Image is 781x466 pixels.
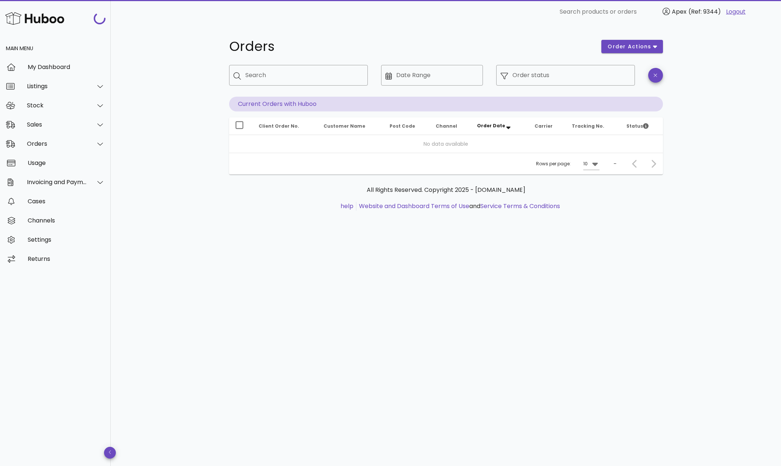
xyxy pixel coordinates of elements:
div: Orders [27,140,87,147]
span: Post Code [390,123,415,129]
div: My Dashboard [28,63,105,70]
span: (Ref: 9344) [688,7,721,16]
button: order actions [601,40,663,53]
div: Usage [28,159,105,166]
p: Current Orders with Huboo [229,97,663,111]
span: Tracking No. [572,123,604,129]
th: Customer Name [318,117,384,135]
span: Channel [436,123,457,129]
div: 10 [583,160,588,167]
h1: Orders [229,40,593,53]
div: Cases [28,198,105,205]
th: Carrier [529,117,566,135]
span: Carrier [535,123,553,129]
p: All Rights Reserved. Copyright 2025 - [DOMAIN_NAME] [235,186,657,194]
a: Logout [726,7,746,16]
div: Sales [27,121,87,128]
span: Client Order No. [259,123,299,129]
a: help [341,202,353,210]
th: Post Code [384,117,430,135]
span: Status [626,123,649,129]
span: Apex [672,7,687,16]
th: Status [621,117,663,135]
a: Website and Dashboard Terms of Use [359,202,469,210]
span: order actions [607,43,652,51]
div: Rows per page: [536,153,599,175]
th: Order Date: Sorted descending. Activate to remove sorting. [471,117,529,135]
th: Client Order No. [253,117,318,135]
th: Tracking No. [566,117,621,135]
span: Order Date [477,122,505,129]
div: Settings [28,236,105,243]
span: Customer Name [324,123,365,129]
div: Returns [28,255,105,262]
td: No data available [229,135,663,153]
div: Stock [27,102,87,109]
div: 10Rows per page: [583,158,599,170]
div: Listings [27,83,87,90]
li: and [356,202,560,211]
img: Huboo Logo [5,10,64,26]
div: Invoicing and Payments [27,179,87,186]
a: Service Terms & Conditions [480,202,560,210]
div: Channels [28,217,105,224]
div: – [614,160,616,167]
th: Channel [430,117,471,135]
